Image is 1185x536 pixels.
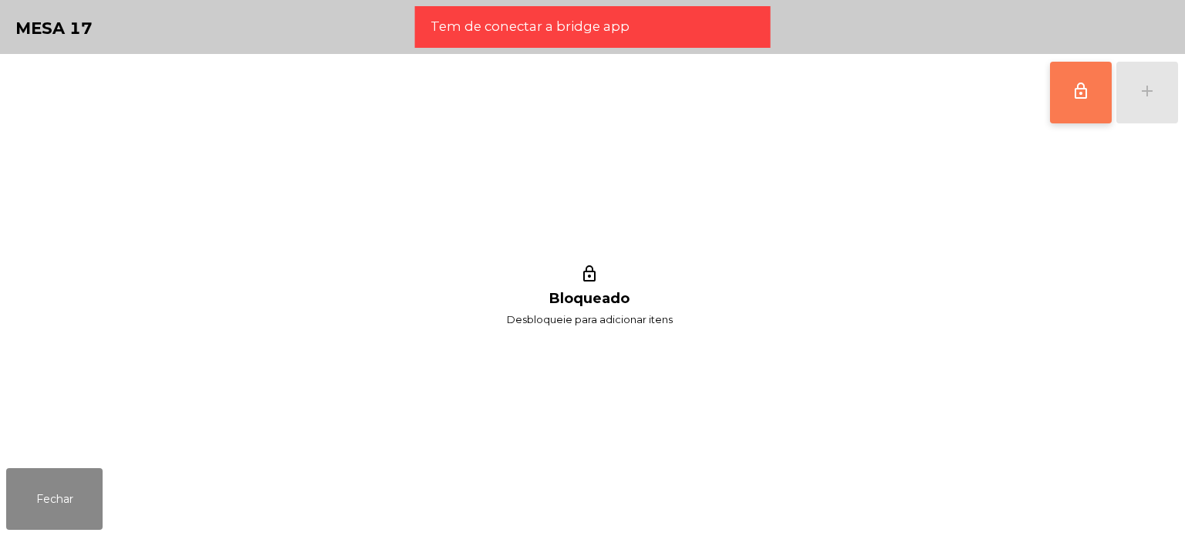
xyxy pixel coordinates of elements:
[578,265,601,288] i: lock_outline
[1050,62,1112,123] button: lock_outline
[6,468,103,530] button: Fechar
[1072,82,1090,100] span: lock_outline
[507,310,673,329] span: Desbloqueie para adicionar itens
[15,17,93,40] h4: Mesa 17
[549,291,630,307] h1: Bloqueado
[430,17,630,36] span: Tem de conectar a bridge app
